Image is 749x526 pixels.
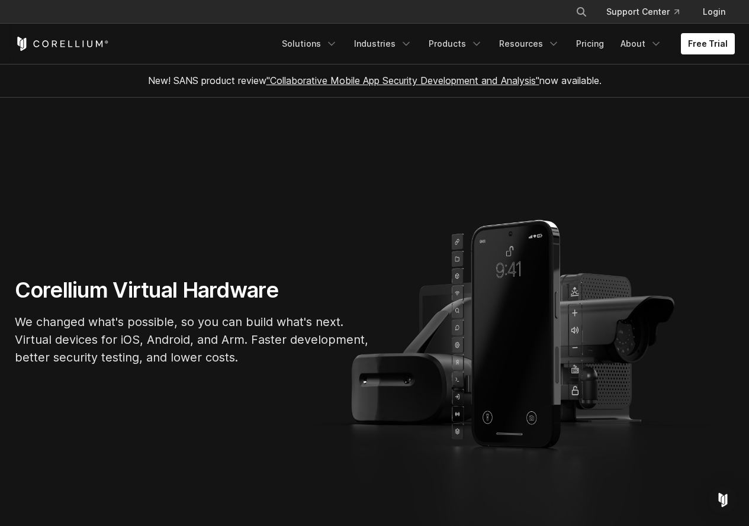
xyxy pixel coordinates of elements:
[709,486,737,514] div: Open Intercom Messenger
[613,33,669,54] a: About
[275,33,735,54] div: Navigation Menu
[492,33,567,54] a: Resources
[681,33,735,54] a: Free Trial
[347,33,419,54] a: Industries
[148,75,602,86] span: New! SANS product review now available.
[561,1,735,22] div: Navigation Menu
[569,33,611,54] a: Pricing
[15,277,370,304] h1: Corellium Virtual Hardware
[422,33,490,54] a: Products
[266,75,539,86] a: "Collaborative Mobile App Security Development and Analysis"
[571,1,592,22] button: Search
[275,33,345,54] a: Solutions
[597,1,689,22] a: Support Center
[15,37,109,51] a: Corellium Home
[15,313,370,366] p: We changed what's possible, so you can build what's next. Virtual devices for iOS, Android, and A...
[693,1,735,22] a: Login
